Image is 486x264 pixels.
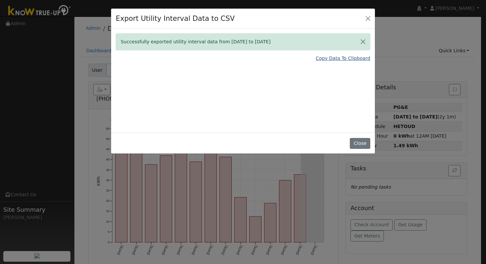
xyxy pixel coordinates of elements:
[316,55,370,62] a: Copy Data To Clipboard
[363,14,373,23] button: Close
[116,33,370,50] div: Successfully exported utility interval data from [DATE] to [DATE]
[356,34,370,50] button: Close
[350,138,370,149] button: Close
[116,13,235,24] h4: Export Utility Interval Data to CSV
